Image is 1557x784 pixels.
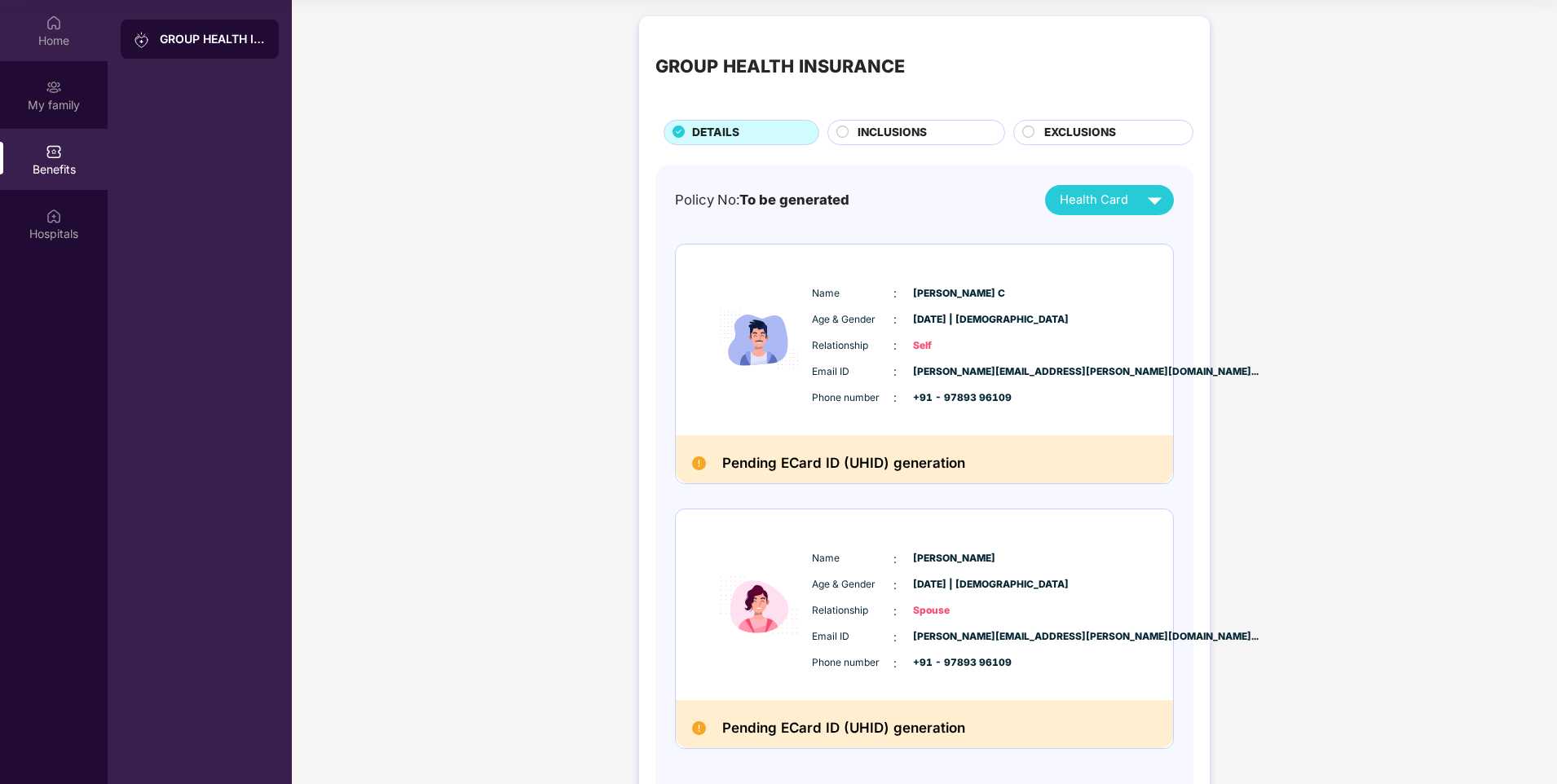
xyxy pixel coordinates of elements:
[812,655,893,671] span: Phone number
[1060,191,1128,209] span: Health Card
[160,31,266,47] div: GROUP HEALTH INSURANCE
[692,456,706,470] img: Pending
[134,32,150,48] img: svg+xml;base64,PHN2ZyB3aWR0aD0iMjAiIGhlaWdodD0iMjAiIHZpZXdCb3g9IjAgMCAyMCAyMCIgZmlsbD0ibm9uZSIgeG...
[46,79,62,95] img: svg+xml;base64,PHN2ZyB3aWR0aD0iMjAiIGhlaWdodD0iMjAiIHZpZXdCb3g9IjAgMCAyMCAyMCIgZmlsbD0ibm9uZSIgeG...
[46,208,62,224] img: svg+xml;base64,PHN2ZyBpZD0iSG9zcGl0YWxzIiB4bWxucz0iaHR0cDovL3d3dy53My5vcmcvMjAwMC9zdmciIHdpZHRoPS...
[1045,185,1174,215] button: Health Card
[893,337,897,355] span: :
[893,576,897,594] span: :
[692,124,739,142] span: DETAILS
[913,655,995,671] span: +91 - 97893 96109
[1140,186,1169,214] img: svg+xml;base64,PHN2ZyB4bWxucz0iaHR0cDovL3d3dy53My5vcmcvMjAwMC9zdmciIHZpZXdCb3g9IjAgMCAyNCAyNCIgd2...
[710,526,808,684] img: icon
[692,721,706,735] img: Pending
[812,390,893,406] span: Phone number
[913,629,995,645] span: [PERSON_NAME][EMAIL_ADDRESS][PERSON_NAME][DOMAIN_NAME]...
[722,716,965,740] h2: Pending ECard ID (UHID) generation
[710,261,808,419] img: icon
[893,628,897,646] span: :
[722,451,965,475] h2: Pending ECard ID (UHID) generation
[1044,124,1116,142] span: EXCLUSIONS
[893,654,897,672] span: :
[913,551,995,566] span: [PERSON_NAME]
[893,389,897,407] span: :
[739,192,849,208] span: To be generated
[675,189,849,210] div: Policy No:
[893,363,897,381] span: :
[812,364,893,380] span: Email ID
[913,603,995,619] span: Spouse
[812,603,893,619] span: Relationship
[913,390,995,406] span: +91 - 97893 96109
[893,311,897,328] span: :
[858,124,927,142] span: INCLUSIONS
[913,286,995,302] span: [PERSON_NAME] C
[812,312,893,328] span: Age & Gender
[893,550,897,568] span: :
[46,143,62,160] img: svg+xml;base64,PHN2ZyBpZD0iQmVuZWZpdHMiIHhtbG5zPSJodHRwOi8vd3d3LnczLm9yZy8yMDAwL3N2ZyIgd2lkdGg9Ij...
[812,286,893,302] span: Name
[913,312,995,328] span: [DATE] | [DEMOGRAPHIC_DATA]
[893,284,897,302] span: :
[913,338,995,354] span: Self
[46,15,62,31] img: svg+xml;base64,PHN2ZyBpZD0iSG9tZSIgeG1sbnM9Imh0dHA6Ly93d3cudzMub3JnLzIwMDAvc3ZnIiB3aWR0aD0iMjAiIG...
[913,577,995,592] span: [DATE] | [DEMOGRAPHIC_DATA]
[812,629,893,645] span: Email ID
[655,52,905,80] div: GROUP HEALTH INSURANCE
[893,602,897,620] span: :
[812,338,893,354] span: Relationship
[812,551,893,566] span: Name
[913,364,995,380] span: [PERSON_NAME][EMAIL_ADDRESS][PERSON_NAME][DOMAIN_NAME]...
[812,577,893,592] span: Age & Gender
